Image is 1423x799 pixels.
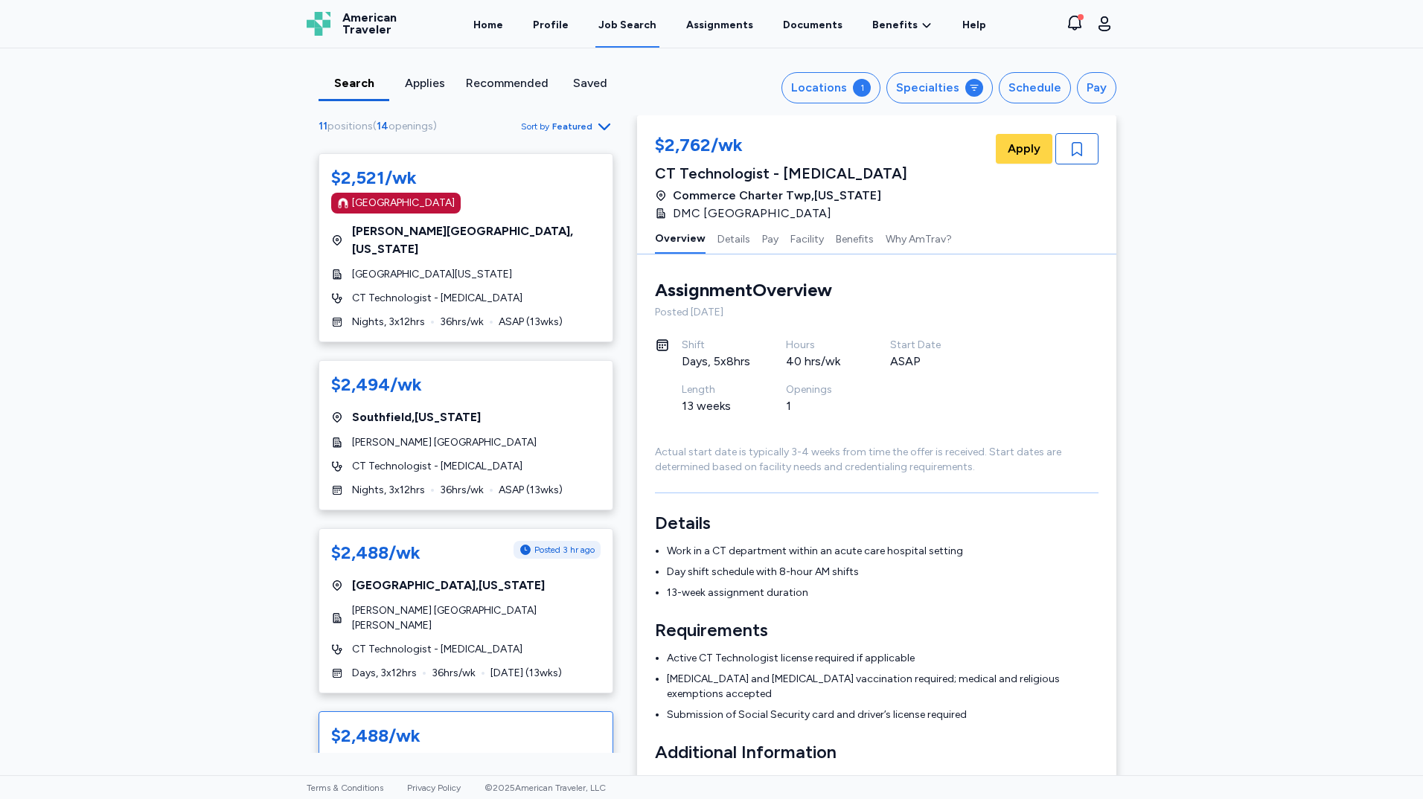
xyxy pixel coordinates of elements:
[886,72,993,103] button: Specialties
[352,315,425,330] span: Nights, 3x12hrs
[896,79,959,97] div: Specialties
[595,1,659,48] a: Job Search
[466,74,549,92] div: Recommended
[655,511,1099,535] h3: Details
[432,666,476,681] span: 36 hrs/wk
[352,666,417,681] span: Days, 3x12hrs
[352,267,512,282] span: [GEOGRAPHIC_DATA][US_STATE]
[534,544,595,556] span: Posted 3 hr ago
[342,12,397,36] span: American Traveler
[331,373,422,397] div: $2,494/wk
[667,565,1099,580] li: Day shift schedule with 8-hour AM shifts
[682,338,750,353] div: Shift
[999,72,1071,103] button: Schedule
[667,544,1099,559] li: Work in a CT department within an acute care hospital setting
[1008,79,1061,97] div: Schedule
[352,577,545,594] span: [GEOGRAPHIC_DATA] , [US_STATE]
[655,278,832,302] div: Assignment Overview
[682,382,750,397] div: Length
[717,222,750,254] button: Details
[667,585,1099,600] li: 13-week assignment duration
[762,222,778,254] button: Pay
[673,187,881,205] span: Commerce Charter Twp , [US_STATE]
[786,397,854,415] div: 1
[790,222,824,254] button: Facility
[886,222,952,254] button: Why AmTrav?
[395,74,454,92] div: Applies
[791,79,847,97] div: Locations
[853,79,871,97] div: 1
[352,435,537,450] span: [PERSON_NAME] [GEOGRAPHIC_DATA]
[324,74,383,92] div: Search
[331,166,417,190] div: $2,521/wk
[1087,79,1107,97] div: Pay
[552,121,592,132] span: Featured
[407,783,461,793] a: Privacy Policy
[781,72,880,103] button: Locations1
[377,120,388,132] span: 14
[890,353,959,370] div: ASAP
[352,222,601,258] span: [PERSON_NAME][GEOGRAPHIC_DATA] , [US_STATE]
[667,707,1099,722] li: Submission of Social Security card and driver’s license required
[388,120,433,132] span: openings
[307,12,330,36] img: Logo
[440,483,484,498] span: 36 hrs/wk
[490,666,562,681] span: [DATE] ( 13 wks)
[352,291,522,306] span: CT Technologist - [MEDICAL_DATA]
[682,397,750,415] div: 13 weeks
[786,338,854,353] div: Hours
[655,133,907,160] div: $2,762/wk
[667,672,1099,702] li: [MEDICAL_DATA] and [MEDICAL_DATA] vaccination required; medical and religious exemptions accepted
[682,353,750,370] div: Days, 5x8hrs
[786,382,854,397] div: Openings
[655,305,1099,320] div: Posted [DATE]
[1008,140,1040,158] span: Apply
[598,18,656,33] div: Job Search
[440,315,484,330] span: 36 hrs/wk
[352,408,481,426] span: Southfield , [US_STATE]
[331,541,420,565] div: $2,488/wk
[352,642,522,657] span: CT Technologist - [MEDICAL_DATA]
[1077,72,1116,103] button: Pay
[836,222,874,254] button: Benefits
[996,134,1052,164] button: Apply
[890,338,959,353] div: Start Date
[319,119,443,134] div: ( )
[655,445,1099,475] div: Actual start date is typically 3-4 weeks from time the offer is received. Start dates are determi...
[560,74,619,92] div: Saved
[655,618,1099,642] h3: Requirements
[655,222,706,254] button: Overview
[319,120,327,132] span: 11
[667,651,1099,666] li: Active CT Technologist license required if applicable
[521,121,549,132] span: Sort by
[872,18,918,33] span: Benefits
[352,459,522,474] span: CT Technologist - [MEDICAL_DATA]
[872,18,933,33] a: Benefits
[331,724,420,748] div: $2,488/wk
[499,315,563,330] span: ASAP ( 13 wks)
[352,196,455,211] div: [GEOGRAPHIC_DATA]
[655,163,907,184] div: CT Technologist - [MEDICAL_DATA]
[786,353,854,370] div: 40 hrs/wk
[655,740,1099,764] h3: Additional Information
[673,205,831,222] span: DMC [GEOGRAPHIC_DATA]
[352,483,425,498] span: Nights, 3x12hrs
[352,603,601,633] span: [PERSON_NAME] [GEOGRAPHIC_DATA][PERSON_NAME]
[327,120,373,132] span: positions
[499,483,563,498] span: ASAP ( 13 wks)
[485,783,606,793] span: © 2025 American Traveler, LLC
[307,783,383,793] a: Terms & Conditions
[521,118,613,135] button: Sort byFeatured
